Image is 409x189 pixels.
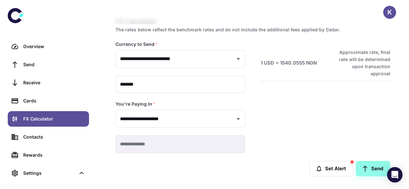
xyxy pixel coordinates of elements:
div: Settings [8,165,89,181]
div: Send [23,61,85,68]
a: Receive [8,75,89,90]
div: Cards [23,97,85,104]
label: You're Paying In [115,101,155,107]
a: Overview [8,39,89,54]
a: Contacts [8,129,89,145]
button: K [383,6,396,19]
button: Open [234,114,243,123]
a: Send [8,57,89,72]
a: Cards [8,93,89,109]
div: FX Calculator [23,115,85,122]
div: Rewards [23,152,85,159]
a: Rewards [8,147,89,163]
h6: 1 USD = 1540.0555 NGN [261,59,317,67]
div: Open Intercom Messenger [387,167,403,183]
label: Currency to Send [115,41,158,47]
div: Receive [23,79,85,86]
button: Set Alert [310,161,353,176]
div: Settings [23,170,75,177]
a: FX Calculator [8,111,89,127]
div: Overview [23,43,85,50]
a: Send [356,161,390,176]
div: Contacts [23,133,85,141]
button: Open [234,54,243,63]
h6: Approximate rate, final rate will be determined upon transaction approval [332,49,390,77]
